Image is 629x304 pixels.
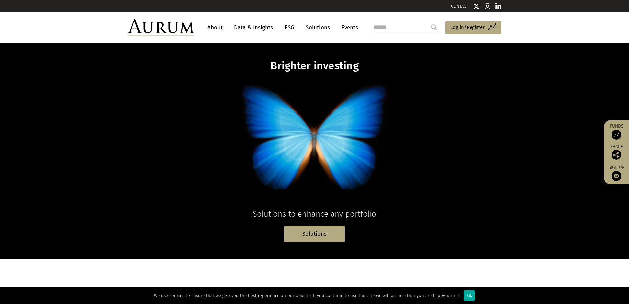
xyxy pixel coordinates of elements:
a: Solutions [284,226,345,242]
img: Access Funds [612,130,621,140]
a: ESG [281,22,297,34]
div: Ok [464,290,475,301]
img: Instagram icon [485,3,491,10]
a: Funds [607,123,626,140]
a: Sign up [607,165,626,181]
div: Share [607,145,626,160]
a: Data & Insights [231,22,276,34]
span: Log in/Register [450,23,485,31]
a: About [204,22,226,34]
h1: Brighter investing [187,60,442,72]
img: Aurum [128,19,194,36]
img: Sign up to our newsletter [612,171,621,181]
span: Solutions to enhance any portfolio [253,209,376,219]
a: Log in/Register [445,21,501,35]
a: Solutions [302,22,333,34]
img: Twitter icon [473,3,480,10]
input: Submit [427,21,440,34]
a: CONTACT [451,4,468,9]
a: Events [338,22,358,34]
img: Share this post [612,150,621,160]
img: Linkedin icon [495,3,501,10]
